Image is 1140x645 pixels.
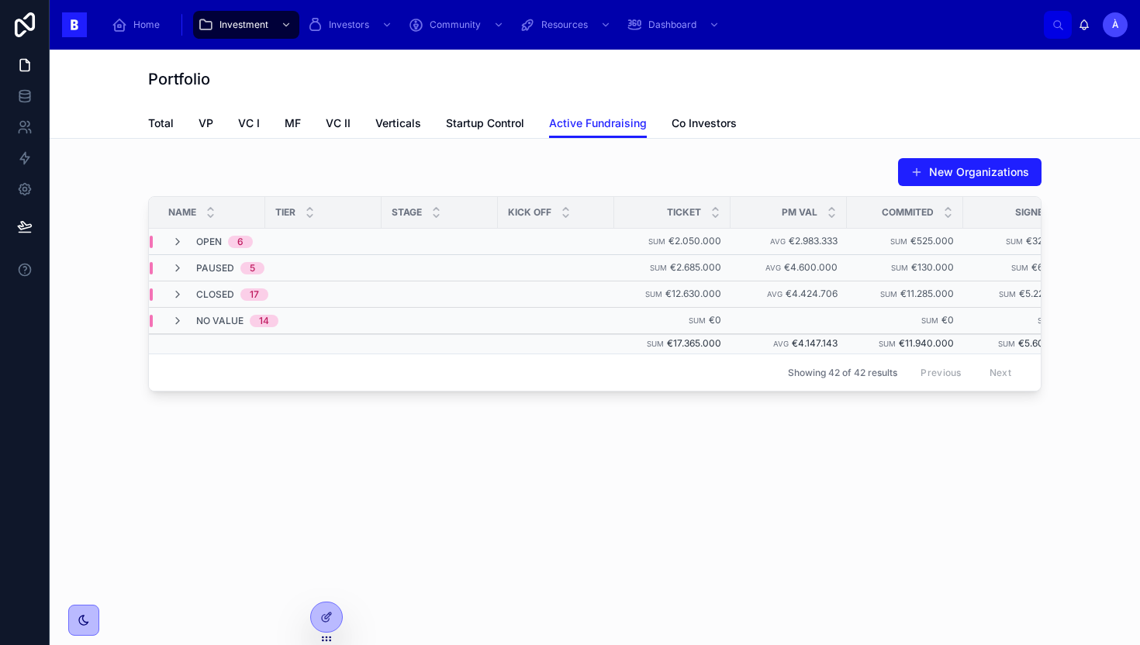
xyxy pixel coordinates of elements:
span: Kick Off [508,206,551,219]
span: €2.983.333 [789,235,838,247]
a: VC I [238,109,260,140]
span: Tier [275,206,295,219]
span: Name [168,206,196,219]
span: Startup Control [446,116,524,131]
span: €2.050.000 [668,235,721,247]
span: Signed [1015,206,1050,219]
small: Avg [765,264,781,272]
span: VC II [326,116,351,131]
span: Paused [196,262,234,274]
small: Sum [1011,264,1028,272]
a: Active Fundraising [549,109,647,139]
a: Startup Control [446,109,524,140]
span: Dashboard [648,19,696,31]
span: €17.365.000 [667,337,721,349]
small: Sum [921,316,938,325]
span: VP [199,116,213,131]
span: MF [285,116,301,131]
a: Home [107,11,171,39]
span: €5.228.000 [1019,288,1070,299]
small: Sum [998,340,1015,348]
small: Sum [645,290,662,298]
span: €320.000 [1026,235,1070,247]
a: Resources [515,11,619,39]
small: Sum [647,340,664,348]
span: €0 [941,314,954,326]
div: scrollable content [99,8,1044,42]
span: Total [148,116,174,131]
div: 14 [259,315,269,327]
small: Sum [891,264,908,272]
div: 5 [250,262,255,274]
span: €11.940.000 [899,337,954,349]
span: Investors [329,19,369,31]
span: Resources [541,19,588,31]
small: Sum [879,340,896,348]
small: Sum [999,290,1016,298]
span: €4.600.000 [784,261,838,273]
h1: Portfolio [148,68,210,90]
span: Ticket [667,206,701,219]
a: VC II [326,109,351,140]
small: Avg [773,340,789,348]
small: Sum [689,316,706,325]
span: €2.685.000 [670,261,721,273]
span: Open [196,236,222,248]
span: €11.285.000 [900,288,954,299]
a: Investors [302,11,400,39]
span: €60.000 [1031,261,1070,273]
span: €4.424.706 [786,288,838,299]
span: €12.630.000 [665,288,721,299]
span: No value [196,315,244,327]
small: Avg [767,290,782,298]
span: €5.608.000 [1018,337,1070,349]
a: Total [148,109,174,140]
span: À [1112,19,1119,31]
a: Verticals [375,109,421,140]
span: Stage [392,206,422,219]
span: Verticals [375,116,421,131]
span: Commited [882,206,934,219]
span: Active Fundraising [549,116,647,131]
small: Sum [890,237,907,246]
span: PM Val [782,206,817,219]
span: Co Investors [672,116,737,131]
small: Sum [1038,316,1055,325]
a: Co Investors [672,109,737,140]
small: Avg [770,237,786,246]
a: Dashboard [622,11,727,39]
div: 17 [250,288,259,301]
small: Sum [880,290,897,298]
span: €0 [709,314,721,326]
div: 6 [237,236,244,248]
span: VC I [238,116,260,131]
small: Sum [650,264,667,272]
a: MF [285,109,301,140]
img: App logo [62,12,87,37]
span: Home [133,19,160,31]
small: Sum [648,237,665,246]
span: €4.147.143 [792,337,838,349]
span: Investment [219,19,268,31]
small: Sum [1006,237,1023,246]
a: VP [199,109,213,140]
span: Showing 42 of 42 results [788,367,897,379]
span: €525.000 [910,235,954,247]
span: Community [430,19,481,31]
span: Closed [196,288,234,301]
a: Community [403,11,512,39]
a: Investment [193,11,299,39]
span: €130.000 [911,261,954,273]
button: New Organizations [898,158,1042,186]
